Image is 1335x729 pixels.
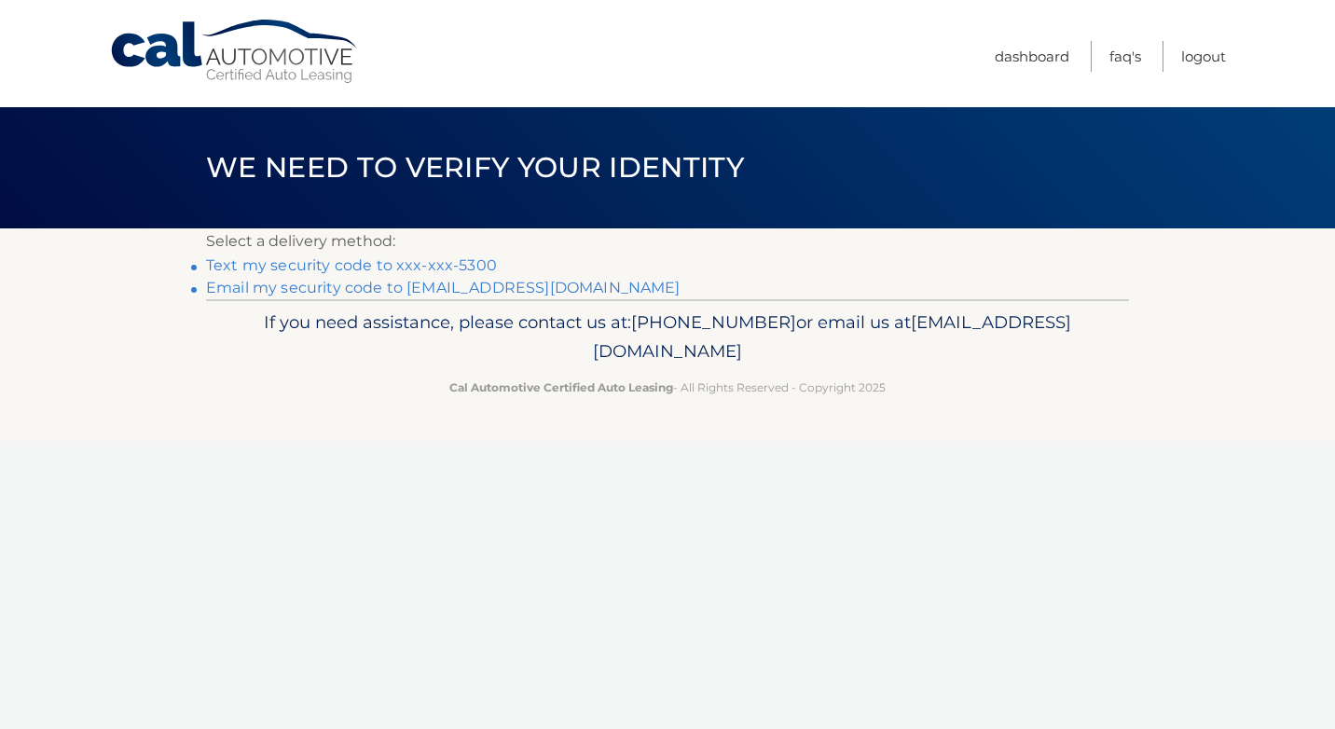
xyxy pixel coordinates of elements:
a: Logout [1181,41,1226,72]
span: We need to verify your identity [206,150,744,185]
span: [PHONE_NUMBER] [631,311,796,333]
a: FAQ's [1109,41,1141,72]
a: Dashboard [995,41,1069,72]
p: - All Rights Reserved - Copyright 2025 [218,378,1117,397]
p: If you need assistance, please contact us at: or email us at [218,308,1117,367]
a: Text my security code to xxx-xxx-5300 [206,256,497,274]
strong: Cal Automotive Certified Auto Leasing [449,380,673,394]
p: Select a delivery method: [206,228,1129,254]
a: Cal Automotive [109,19,361,85]
a: Email my security code to [EMAIL_ADDRESS][DOMAIN_NAME] [206,279,681,296]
